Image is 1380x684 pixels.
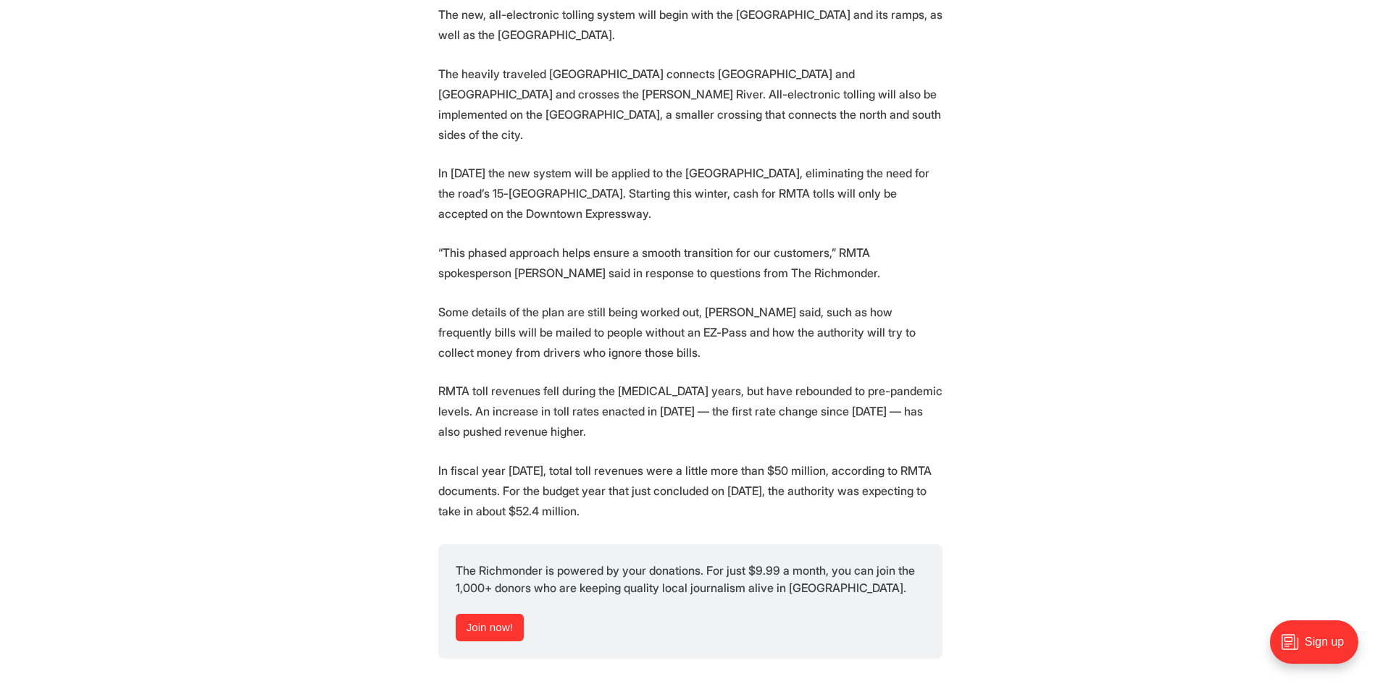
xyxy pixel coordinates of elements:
[1258,613,1380,684] iframe: portal-trigger
[438,163,942,224] p: In [DATE] the new system will be applied to the [GEOGRAPHIC_DATA], eliminating the need for the r...
[438,302,942,363] p: Some details of the plan are still being worked out, [PERSON_NAME] said, such as how frequently b...
[438,4,942,45] p: The new, all-electronic tolling system will begin with the [GEOGRAPHIC_DATA] and its ramps, as we...
[438,460,942,521] p: In fiscal year [DATE], total toll revenues were a little more than $50 million, according to RMTA...
[438,381,942,442] p: RMTA toll revenues fell during the [MEDICAL_DATA] years, but have rebounded to pre-pandemic level...
[438,242,942,283] p: “This phased approach helps ensure a smooth transition for our customers,” RMTA spokesperson [PER...
[456,563,918,595] span: The Richmonder is powered by your donations. For just $9.99 a month, you can join the 1,000+ dono...
[456,614,524,641] a: Join now!
[438,64,942,145] p: The heavily traveled [GEOGRAPHIC_DATA] connects [GEOGRAPHIC_DATA] and [GEOGRAPHIC_DATA] and cross...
